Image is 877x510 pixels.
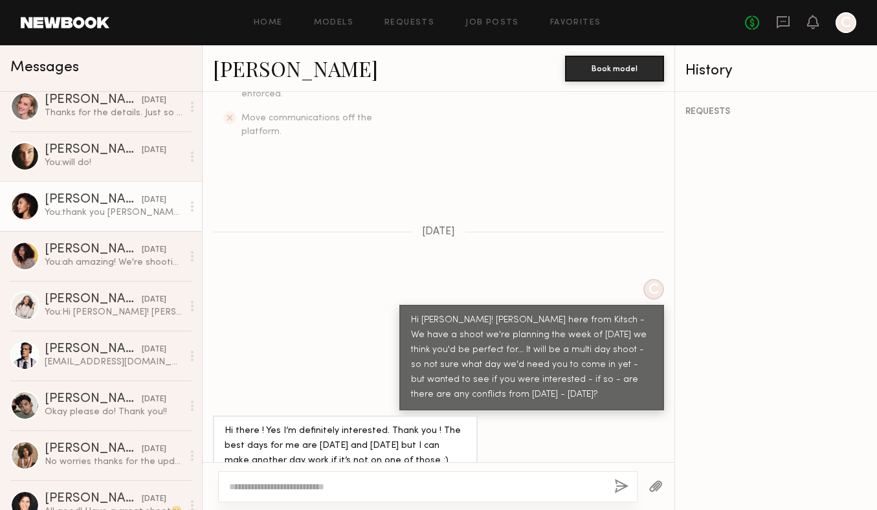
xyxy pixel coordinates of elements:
a: Requests [384,19,434,27]
div: You: will do! [45,157,183,169]
div: Hi there ! Yes I’m definitely interested. Thank you ! The best days for me are [DATE] and [DATE] ... [225,424,466,469]
div: [DATE] [142,144,166,157]
a: [PERSON_NAME] [213,54,378,82]
div: [DATE] [142,194,166,206]
div: [DATE] [142,294,166,306]
div: You: thank you [PERSON_NAME]! Loved having you! [45,206,183,219]
button: Book model [565,56,664,82]
div: You: ah amazing! We're shooting our shampoo and conditioner line - we'll be shooting in [GEOGRAPH... [45,256,183,269]
div: Hi [PERSON_NAME]! [PERSON_NAME] here from Kitsch - We have a shoot we're planning the week of [DA... [411,313,652,403]
div: No worries thanks for the update! [45,456,183,468]
div: History [685,63,867,78]
div: [PERSON_NAME] [45,343,142,356]
a: Models [314,19,353,27]
div: [DATE] [142,94,166,107]
span: Move communications off the platform. [241,114,372,136]
div: You: Hi [PERSON_NAME]! [PERSON_NAME] here from Kitsch - We have a shoot we're planning the week o... [45,306,183,318]
div: [PERSON_NAME] [45,194,142,206]
a: Home [254,19,283,27]
div: [DATE] [142,344,166,356]
a: Job Posts [465,19,519,27]
div: [PERSON_NAME] [45,144,142,157]
span: Messages [10,60,79,75]
div: Thanks for the details. Just so we’re on the same page, my $1,210 rate is for standard e-comm sho... [45,107,183,119]
div: [PERSON_NAME] [45,243,142,256]
a: C [836,12,856,33]
a: Book model [565,62,664,73]
div: [DATE] [142,244,166,256]
div: Okay please do! Thank you!! [45,406,183,418]
div: [PERSON_NAME] [45,293,142,306]
div: [DATE] [142,493,166,505]
div: [PERSON_NAME] [45,493,142,505]
span: [DATE] [422,227,455,238]
div: REQUESTS [685,107,867,116]
div: [PERSON_NAME] [45,393,142,406]
div: [PERSON_NAME] [45,443,142,456]
div: [DATE] [142,443,166,456]
div: [PERSON_NAME] [45,94,142,107]
div: [DATE] [142,394,166,406]
div: [EMAIL_ADDRESS][DOMAIN_NAME] [45,356,183,368]
a: Favorites [550,19,601,27]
